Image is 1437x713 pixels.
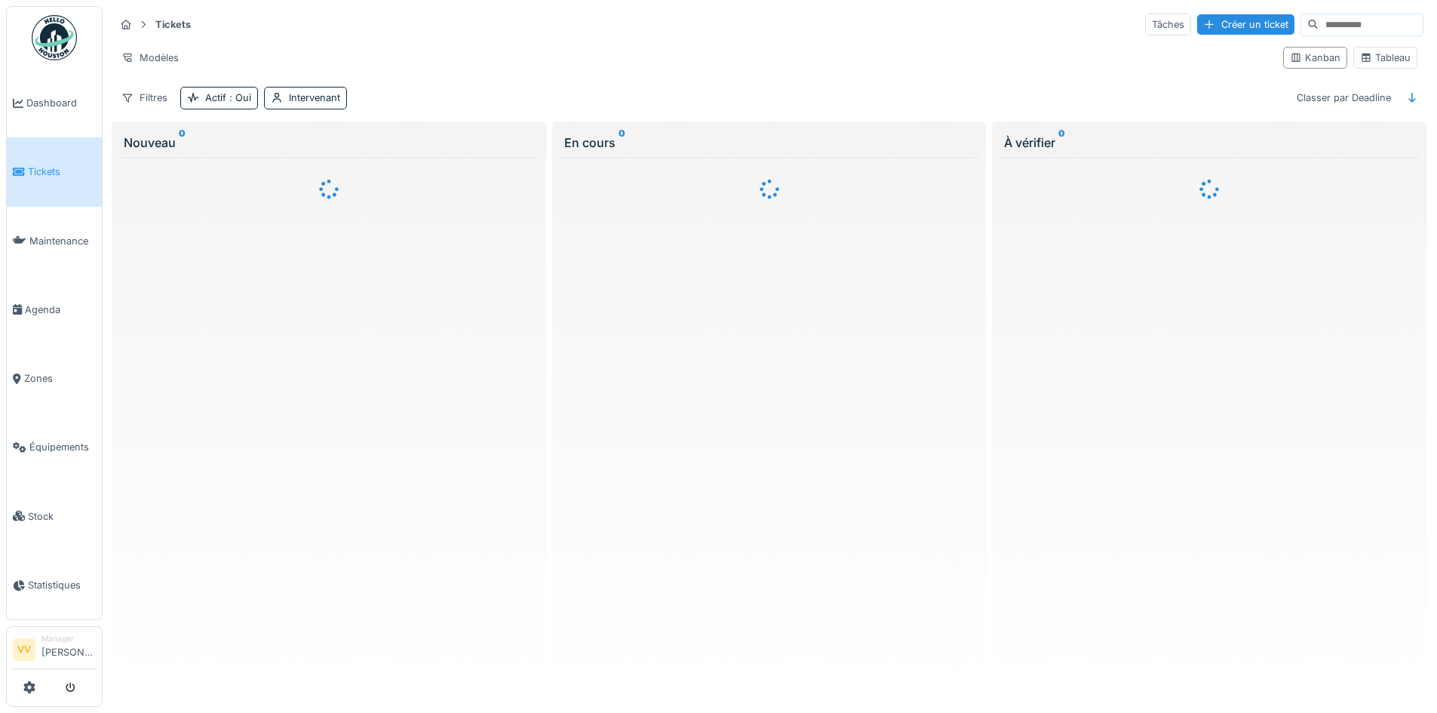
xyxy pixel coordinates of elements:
div: Actif [205,91,251,105]
sup: 0 [179,134,186,152]
span: Tickets [28,164,96,179]
span: Dashboard [26,96,96,110]
span: Stock [28,509,96,524]
a: Agenda [7,275,102,344]
div: Nouveau [124,134,534,152]
img: Badge_color-CXgf-gQk.svg [32,15,77,60]
div: Modèles [115,47,186,69]
a: Maintenance [7,207,102,275]
div: À vérifier [1004,134,1414,152]
div: Intervenant [289,91,340,105]
div: Manager [41,633,96,644]
div: Filtres [115,87,174,109]
span: : Oui [226,92,251,103]
span: Agenda [25,303,96,317]
li: [PERSON_NAME] [41,633,96,665]
sup: 0 [1058,134,1065,152]
a: Stock [7,482,102,551]
a: Tickets [7,137,102,206]
div: Tâches [1145,14,1191,35]
div: En cours [564,134,975,152]
a: Équipements [7,413,102,481]
div: Créer un ticket [1197,14,1294,35]
strong: Tickets [149,17,197,32]
span: Maintenance [29,234,96,248]
li: VV [13,638,35,661]
a: Statistiques [7,551,102,619]
span: Zones [24,371,96,386]
a: VV Manager[PERSON_NAME] [13,633,96,669]
a: Dashboard [7,69,102,137]
div: Tableau [1360,51,1411,65]
div: Classer par Deadline [1290,87,1398,109]
a: Zones [7,344,102,413]
sup: 0 [619,134,625,152]
span: Statistiques [28,578,96,592]
div: Kanban [1290,51,1340,65]
span: Équipements [29,440,96,454]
